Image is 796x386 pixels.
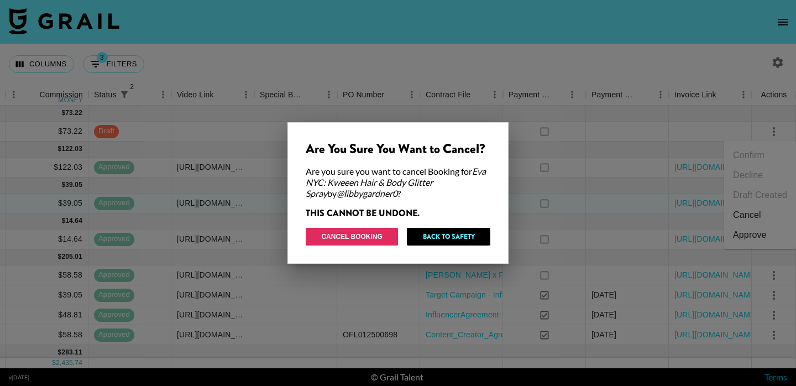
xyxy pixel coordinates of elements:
div: Are You Sure You Want to Cancel? [306,140,490,157]
em: Eva NYC: Kweeen Hair & Body Glitter Spray [306,166,486,199]
em: @ libbygardner0 [337,188,397,199]
div: Are you sure you want to cancel Booking for by ? [306,166,490,199]
button: Back to Safety [407,228,490,246]
button: Cancel Booking [306,228,398,246]
div: THIS CANNOT BE UNDONE. [306,208,490,219]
